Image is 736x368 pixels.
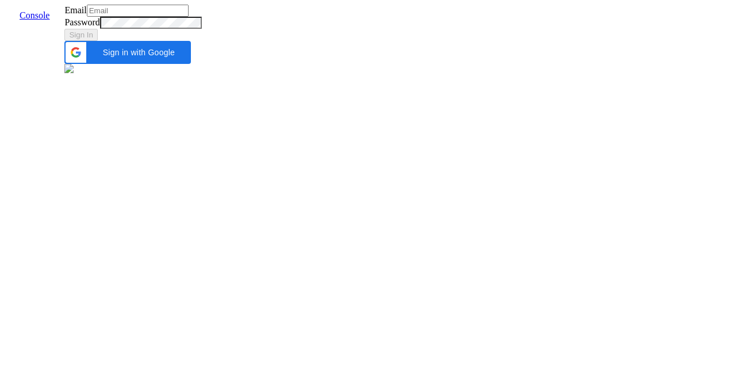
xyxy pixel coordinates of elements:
[64,17,99,27] label: Password
[87,5,189,17] input: Email
[10,10,59,20] a: Console
[93,48,184,57] span: Sign in with Google
[64,5,86,15] label: Email
[64,41,191,64] div: Sign in with Google
[64,29,98,41] button: Sign In
[64,64,74,73] img: azure.svg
